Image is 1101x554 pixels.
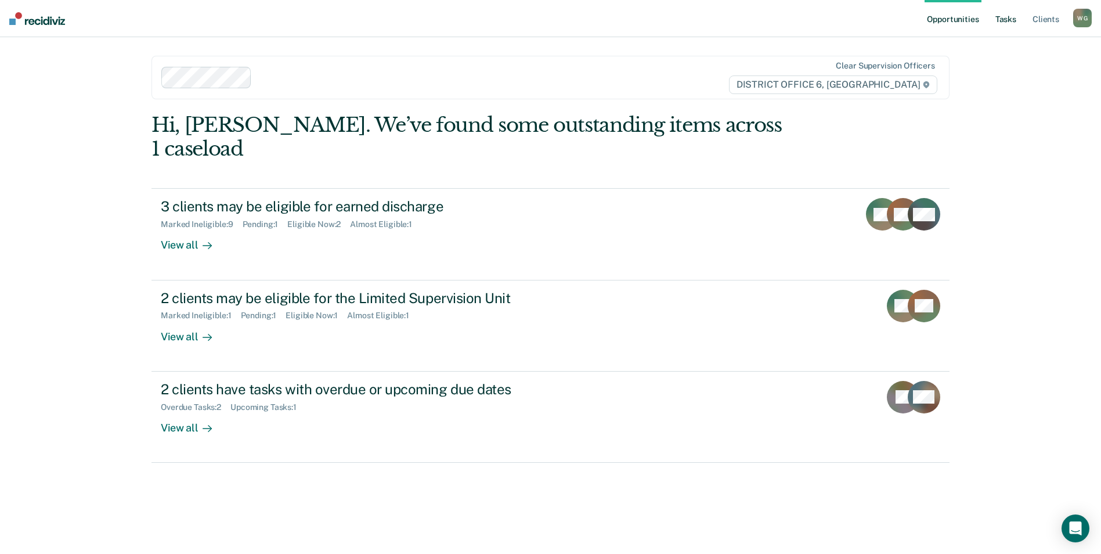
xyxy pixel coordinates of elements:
[1062,515,1089,542] div: Open Intercom Messenger
[9,12,65,25] img: Recidiviz
[243,220,288,229] div: Pending : 1
[151,113,790,161] div: Hi, [PERSON_NAME]. We’ve found some outstanding items across 1 caseload
[241,311,286,321] div: Pending : 1
[151,188,950,280] a: 3 clients may be eligible for earned dischargeMarked Ineligible:9Pending:1Eligible Now:2Almost El...
[161,198,568,215] div: 3 clients may be eligible for earned discharge
[161,381,568,398] div: 2 clients have tasks with overdue or upcoming due dates
[161,290,568,307] div: 2 clients may be eligible for the Limited Supervision Unit
[836,61,934,71] div: Clear supervision officers
[1073,9,1092,27] div: W G
[347,311,418,321] div: Almost Eligible : 1
[1073,9,1092,27] button: WG
[151,280,950,372] a: 2 clients may be eligible for the Limited Supervision UnitMarked Ineligible:1Pending:1Eligible No...
[161,412,226,434] div: View all
[350,220,421,229] div: Almost Eligible : 1
[161,220,242,229] div: Marked Ineligible : 9
[287,220,350,229] div: Eligible Now : 2
[161,402,230,412] div: Overdue Tasks : 2
[161,311,240,321] div: Marked Ineligible : 1
[286,311,347,321] div: Eligible Now : 1
[161,321,226,343] div: View all
[151,372,950,463] a: 2 clients have tasks with overdue or upcoming due datesOverdue Tasks:2Upcoming Tasks:1View all
[230,402,306,412] div: Upcoming Tasks : 1
[729,75,937,94] span: DISTRICT OFFICE 6, [GEOGRAPHIC_DATA]
[161,229,226,252] div: View all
